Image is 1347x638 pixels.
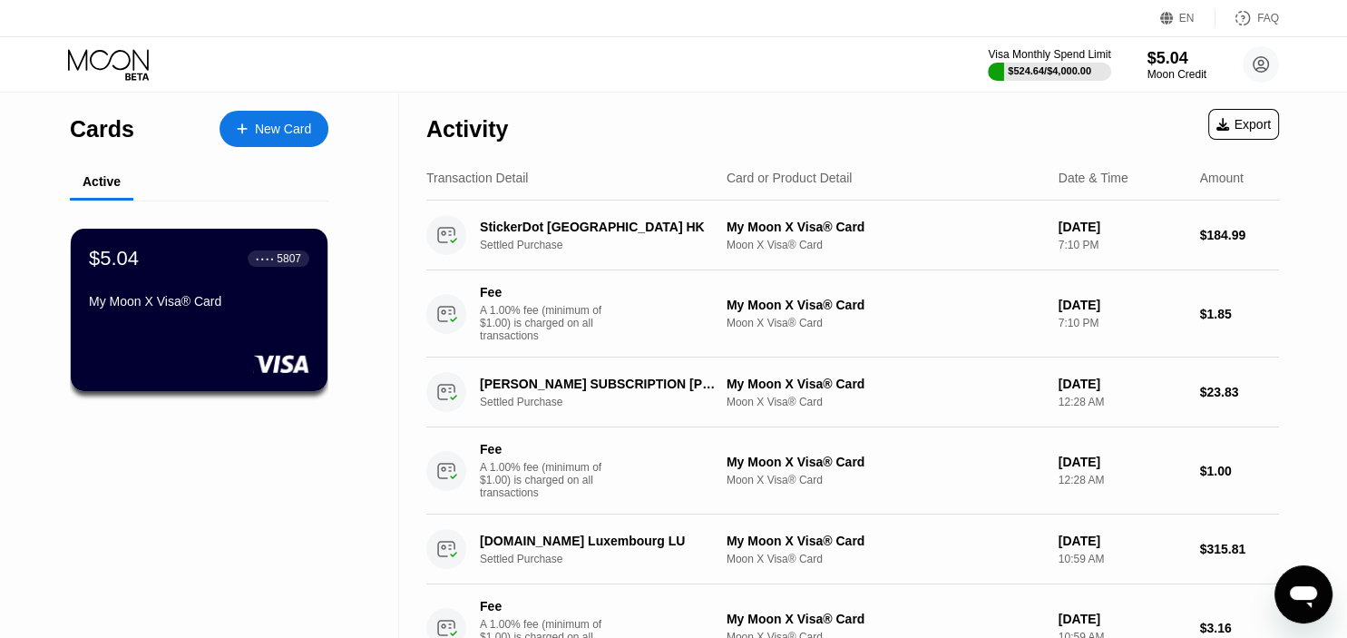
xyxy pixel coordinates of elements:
div: $3.16 [1200,621,1279,635]
div: Visa Monthly Spend Limit [988,48,1110,61]
div: Activity [426,116,508,142]
div: 5807 [277,252,301,265]
div: New Card [255,122,311,137]
div: [DATE] [1059,298,1186,312]
div: A 1.00% fee (minimum of $1.00) is charged on all transactions [480,304,616,342]
div: 10:59 AM [1059,553,1186,565]
div: $1.00 [1200,464,1279,478]
div: My Moon X Visa® Card [727,298,1044,312]
div: [DATE] [1059,455,1186,469]
div: EN [1160,9,1215,27]
div: New Card [220,111,328,147]
div: $315.81 [1200,542,1279,556]
div: [PERSON_NAME] SUBSCRIPTION [PHONE_NUMBER] US [480,377,719,391]
div: My Moon X Visa® Card [727,612,1044,626]
div: Cards [70,116,134,142]
div: $23.83 [1200,385,1279,399]
div: $5.04● ● ● ●5807My Moon X Visa® Card [71,229,327,391]
div: Fee [480,599,607,613]
div: Moon X Visa® Card [727,317,1044,329]
div: Moon X Visa® Card [727,474,1044,486]
div: 7:10 PM [1059,239,1186,251]
div: Card or Product Detail [727,171,853,185]
div: Fee [480,285,607,299]
div: Settled Purchase [480,396,737,408]
div: Export [1216,117,1271,132]
div: Amount [1200,171,1244,185]
div: 7:10 PM [1059,317,1186,329]
div: FAQ [1215,9,1279,27]
div: Export [1208,109,1279,140]
div: 12:28 AM [1059,396,1186,408]
div: Visa Monthly Spend Limit$524.64/$4,000.00 [988,48,1110,81]
div: Moon Credit [1147,68,1206,81]
div: [DATE] [1059,612,1186,626]
div: $5.04Moon Credit [1147,49,1206,81]
div: Moon X Visa® Card [727,553,1044,565]
div: Moon X Visa® Card [727,239,1044,251]
div: [DOMAIN_NAME] Luxembourg LUSettled PurchaseMy Moon X Visa® CardMoon X Visa® Card[DATE]10:59 AM$31... [426,515,1279,584]
div: My Moon X Visa® Card [89,294,309,309]
div: $184.99 [1200,228,1279,242]
div: My Moon X Visa® Card [727,220,1044,234]
div: Moon X Visa® Card [727,396,1044,408]
div: [DATE] [1059,377,1186,391]
div: 12:28 AM [1059,474,1186,486]
div: FeeA 1.00% fee (minimum of $1.00) is charged on all transactionsMy Moon X Visa® CardMoon X Visa® ... [426,427,1279,515]
div: Active [83,174,121,189]
div: Settled Purchase [480,239,737,251]
div: EN [1179,12,1195,25]
div: [DOMAIN_NAME] Luxembourg LU [480,534,719,548]
div: $5.04 [89,247,139,270]
div: StickerDot [GEOGRAPHIC_DATA] HK [480,220,719,234]
div: [DATE] [1059,220,1186,234]
div: StickerDot [GEOGRAPHIC_DATA] HKSettled PurchaseMy Moon X Visa® CardMoon X Visa® Card[DATE]7:10 PM... [426,201,1279,270]
div: Fee [480,442,607,456]
div: A 1.00% fee (minimum of $1.00) is charged on all transactions [480,461,616,499]
div: [DATE] [1059,534,1186,548]
div: [PERSON_NAME] SUBSCRIPTION [PHONE_NUMBER] USSettled PurchaseMy Moon X Visa® CardMoon X Visa® Card... [426,358,1279,427]
div: $1.85 [1200,307,1279,321]
div: My Moon X Visa® Card [727,455,1044,469]
iframe: Button to launch messaging window [1274,565,1332,623]
div: $5.04 [1147,49,1206,68]
div: Settled Purchase [480,553,737,565]
div: My Moon X Visa® Card [727,377,1044,391]
div: My Moon X Visa® Card [727,534,1044,548]
div: $524.64 / $4,000.00 [1008,65,1091,76]
div: ● ● ● ● [256,256,274,261]
div: Date & Time [1059,171,1128,185]
div: FeeA 1.00% fee (minimum of $1.00) is charged on all transactionsMy Moon X Visa® CardMoon X Visa® ... [426,270,1279,358]
div: FAQ [1257,12,1279,25]
div: Transaction Detail [426,171,528,185]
